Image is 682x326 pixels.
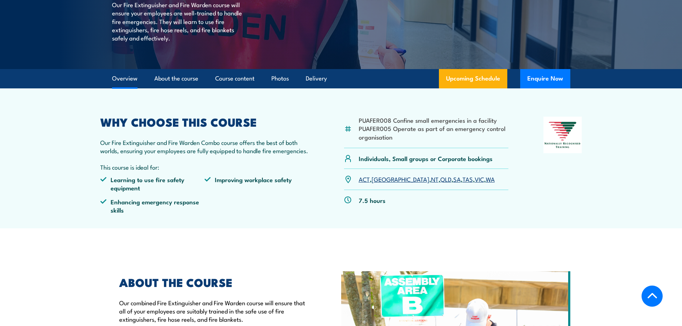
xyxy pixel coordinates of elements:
[440,175,451,183] a: QLD
[359,196,386,204] p: 7.5 hours
[439,69,507,88] a: Upcoming Schedule
[543,117,582,153] img: Nationally Recognised Training logo.
[359,116,509,124] li: PUAFER008 Confine small emergencies in a facility
[359,154,493,162] p: Individuals, Small groups or Corporate bookings
[520,69,570,88] button: Enquire Now
[359,175,495,183] p: , , , , , , ,
[154,69,198,88] a: About the course
[359,124,509,141] li: PUAFER005 Operate as part of an emergency control organisation
[119,277,308,287] h2: ABOUT THE COURSE
[271,69,289,88] a: Photos
[204,175,309,192] li: Improving workplace safety
[486,175,495,183] a: WA
[463,175,473,183] a: TAS
[112,69,137,88] a: Overview
[431,175,439,183] a: NT
[372,175,429,183] a: [GEOGRAPHIC_DATA]
[100,117,309,127] h2: WHY CHOOSE THIS COURSE
[100,198,205,214] li: Enhancing emergency response skills
[100,175,205,192] li: Learning to use fire safety equipment
[100,138,309,155] p: Our Fire Extinguisher and Fire Warden Combo course offers the best of both worlds, ensuring your ...
[306,69,327,88] a: Delivery
[475,175,484,183] a: VIC
[453,175,461,183] a: SA
[112,0,243,42] p: Our Fire Extinguisher and Fire Warden course will ensure your employees are well-trained to handl...
[100,163,309,171] p: This course is ideal for:
[359,175,370,183] a: ACT
[215,69,255,88] a: Course content
[119,298,308,323] p: Our combined Fire Extinguisher and Fire Warden course will ensure that all of your employees are ...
